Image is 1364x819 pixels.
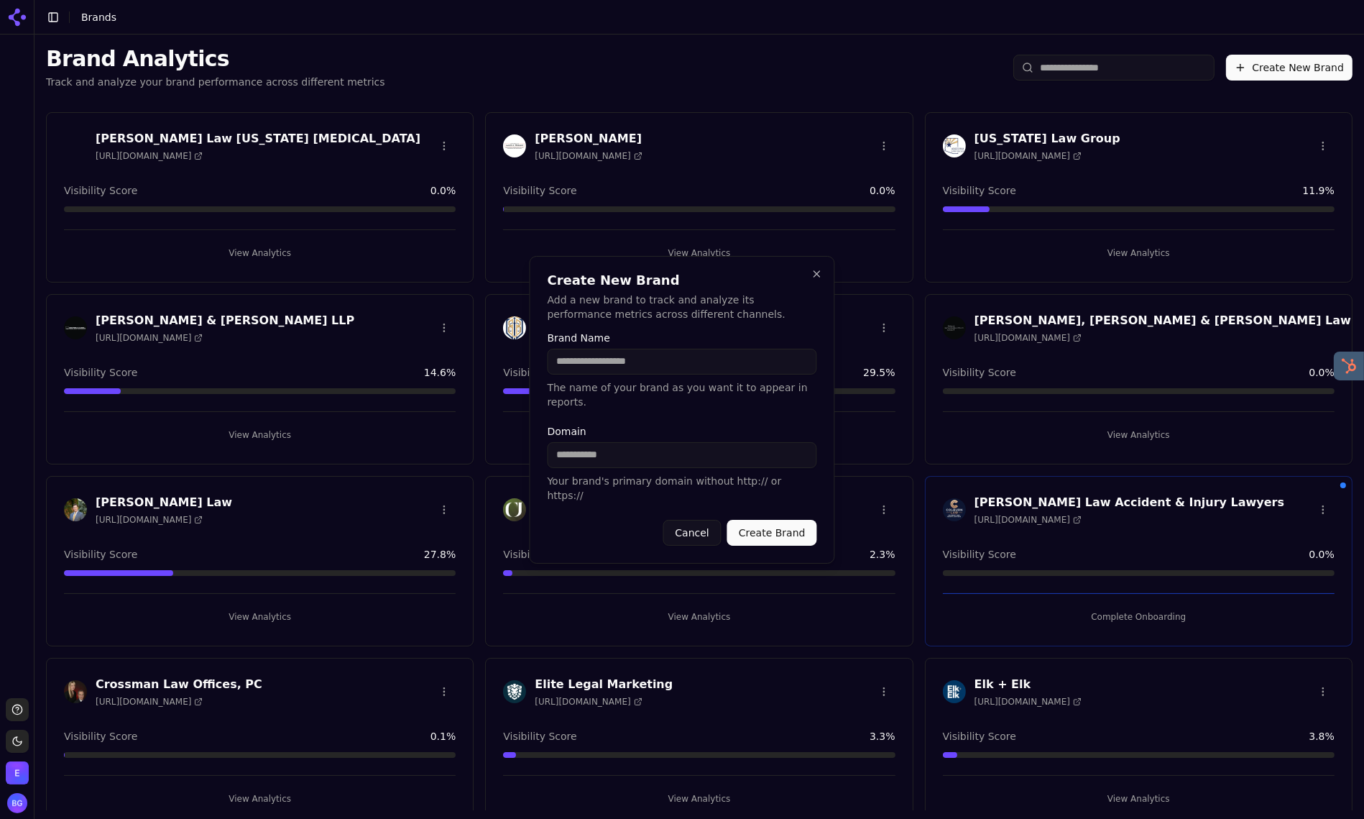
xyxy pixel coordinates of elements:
h2: Create New Brand [548,274,817,287]
p: Your brand's primary domain without http:// or https:// [548,474,817,503]
label: Brand Name [548,333,817,343]
button: Create Brand [727,520,817,546]
p: The name of your brand as you want it to appear in reports. [548,380,817,409]
button: Cancel [663,520,721,546]
label: Domain [548,426,817,436]
p: Add a new brand to track and analyze its performance metrics across different channels. [548,293,817,321]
